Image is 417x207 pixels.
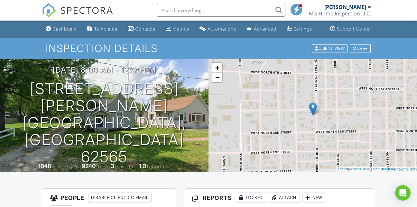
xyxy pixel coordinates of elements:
[42,9,113,22] a: SPECTORA
[244,23,279,35] a: Advanced
[367,167,415,171] a: © OpenStreetMap contributors
[67,164,81,169] span: Lot Size
[42,3,56,17] img: The Best Home Inspection Software - Spectora
[115,164,133,169] span: bedrooms
[94,26,117,32] div: Templates
[157,4,285,17] input: Search everything...
[338,167,348,171] a: Leaflet
[172,26,189,32] div: Metrics
[82,163,96,169] div: 9240
[336,166,417,172] div: |
[163,23,192,35] a: Metrics
[324,4,366,10] div: [PERSON_NAME]
[312,44,347,53] div: Client View
[302,193,326,203] div: New
[43,23,79,35] a: Dashboard
[85,23,120,35] a: Templates
[212,63,222,73] a: Zoom in
[111,163,114,169] div: 3
[293,26,312,32] div: Settings
[139,163,146,169] div: 1.0
[311,46,349,50] a: Client View
[236,193,266,203] div: Locked
[52,26,77,32] div: Dashboard
[337,26,371,32] div: Support Center
[97,164,105,169] span: sq.ft.
[284,23,315,35] a: Settings
[60,3,113,17] span: SPECTORA
[52,66,156,74] h3: [DATE] 8:00 am - 12:00 pm
[254,26,276,32] div: Advanced
[46,43,371,54] h1: Inspection Details
[197,23,239,35] a: Automations (Basic)
[52,164,61,169] span: sq. ft.
[395,185,411,201] div: Open Intercom Messenger
[184,189,375,207] h3: Reports
[10,80,198,165] h1: [STREET_ADDRESS][PERSON_NAME] [GEOGRAPHIC_DATA], [GEOGRAPHIC_DATA] 62565
[309,10,371,17] div: MG Home Inspection LLC.
[38,163,51,169] div: 1048
[125,23,158,35] a: Contacts
[135,26,155,32] div: Contacts
[212,73,222,82] a: Zoom out
[147,164,165,169] span: bathrooms
[349,167,366,171] a: © MapTiler
[88,193,152,203] div: Disable Client CC Email
[208,26,236,32] div: Automations
[269,193,300,203] div: Attach
[328,23,374,35] a: Support Center
[350,44,371,53] div: More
